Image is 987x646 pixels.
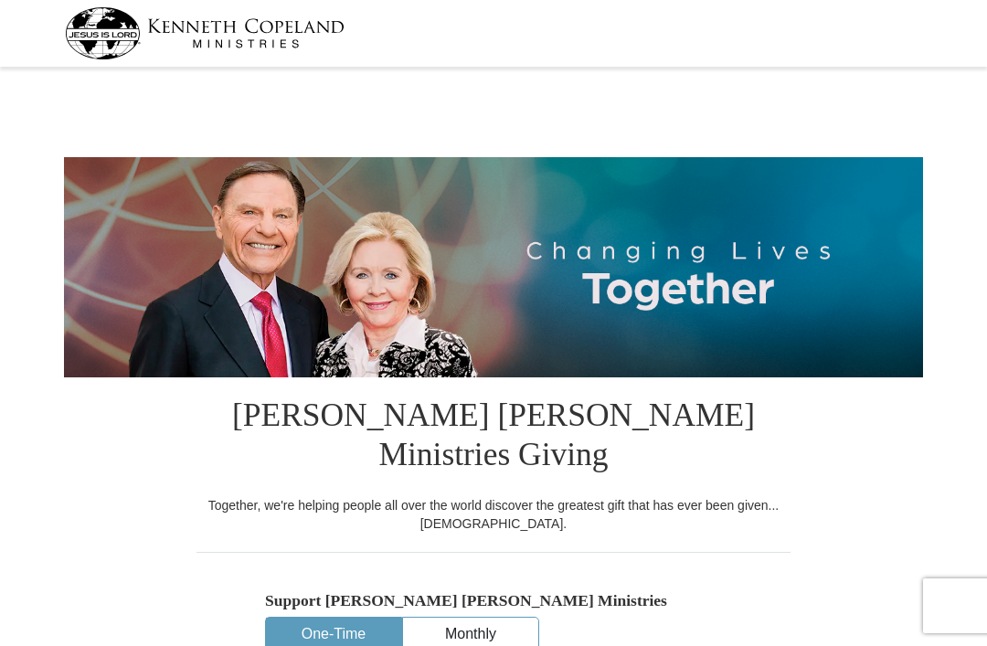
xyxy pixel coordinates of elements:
img: kcm-header-logo.svg [65,7,345,59]
h5: Support [PERSON_NAME] [PERSON_NAME] Ministries [265,591,722,610]
div: Together, we're helping people all over the world discover the greatest gift that has ever been g... [196,496,791,533]
h1: [PERSON_NAME] [PERSON_NAME] Ministries Giving [196,377,791,496]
